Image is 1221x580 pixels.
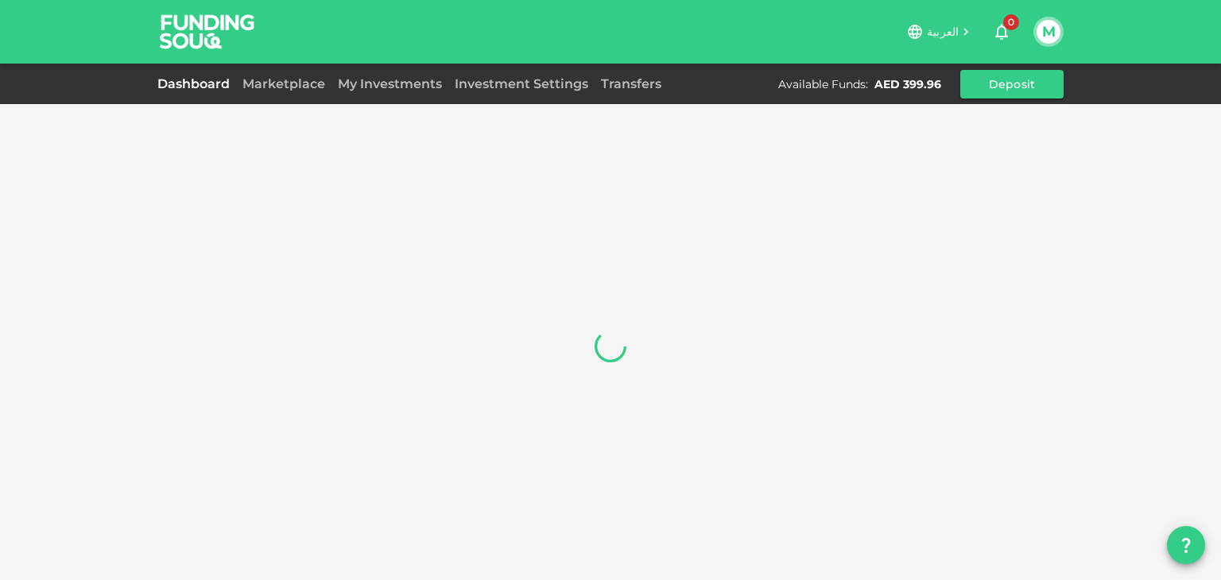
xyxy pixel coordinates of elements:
[448,76,595,91] a: Investment Settings
[1167,526,1205,564] button: question
[157,76,236,91] a: Dashboard
[595,76,668,91] a: Transfers
[331,76,448,91] a: My Investments
[960,70,1064,99] button: Deposit
[986,16,1017,48] button: 0
[778,76,868,92] div: Available Funds :
[874,76,941,92] div: AED 399.96
[236,76,331,91] a: Marketplace
[1037,20,1060,44] button: M
[927,25,959,39] span: العربية
[1003,14,1019,30] span: 0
